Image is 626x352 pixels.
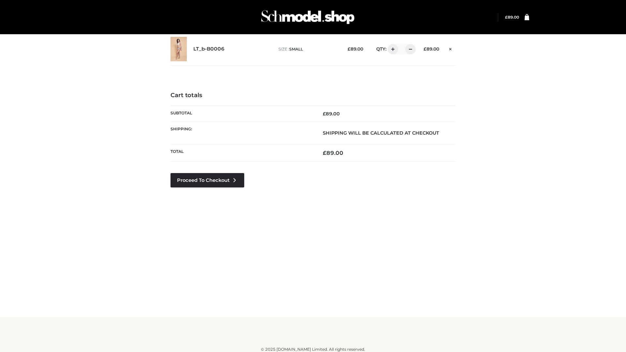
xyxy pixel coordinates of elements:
[505,15,519,20] a: £89.00
[259,4,357,30] img: Schmodel Admin 964
[278,46,337,52] p: size :
[505,15,508,20] span: £
[171,37,187,61] img: LT_b-B0006 - SMALL
[323,111,340,117] bdi: 89.00
[171,106,313,122] th: Subtotal
[323,130,439,136] strong: Shipping will be calculated at checkout
[171,173,244,187] a: Proceed to Checkout
[505,15,519,20] bdi: 89.00
[323,111,326,117] span: £
[193,46,225,52] a: LT_b-B0006
[348,46,363,51] bdi: 89.00
[323,150,326,156] span: £
[171,144,313,162] th: Total
[171,92,455,99] h4: Cart totals
[323,150,343,156] bdi: 89.00
[370,44,413,54] div: QTY:
[424,46,426,51] span: £
[348,46,350,51] span: £
[289,47,303,51] span: SMALL
[171,122,313,144] th: Shipping:
[446,44,455,52] a: Remove this item
[424,46,439,51] bdi: 89.00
